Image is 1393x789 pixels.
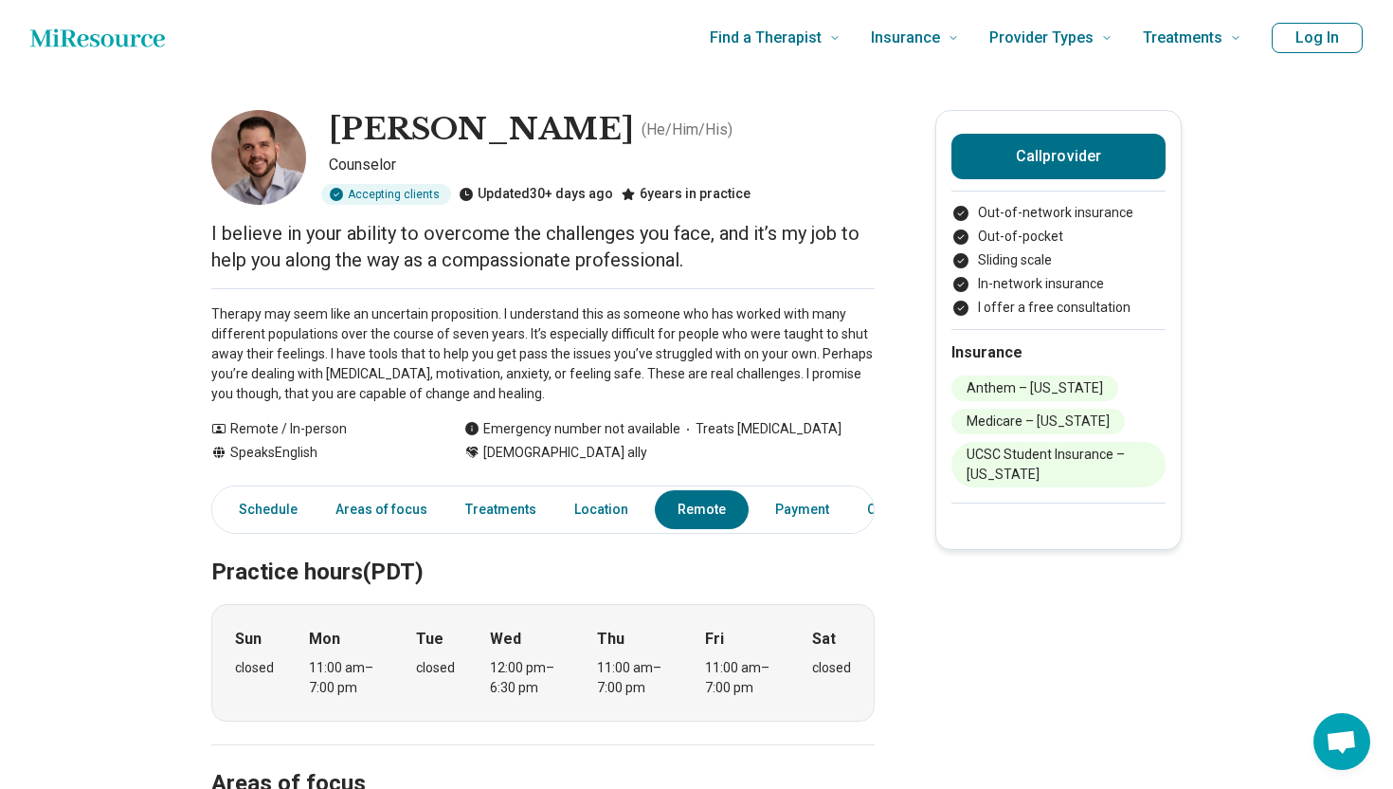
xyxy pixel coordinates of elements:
[416,628,443,651] strong: Tue
[459,184,613,205] div: Updated 30+ days ago
[951,250,1166,270] li: Sliding scale
[235,658,274,678] div: closed
[416,658,455,678] div: closed
[655,490,749,529] a: Remote
[321,184,451,205] div: Accepting clients
[989,25,1094,51] span: Provider Types
[951,274,1166,294] li: In-network insurance
[710,25,822,51] span: Find a Therapist
[211,604,875,722] div: When does the program meet?
[764,490,841,529] a: Payment
[329,110,634,150] h1: [PERSON_NAME]
[309,658,382,698] div: 11:00 am – 7:00 pm
[1143,25,1222,51] span: Treatments
[812,628,836,651] strong: Sat
[464,419,680,439] div: Emergency number not available
[454,490,548,529] a: Treatments
[309,628,340,651] strong: Mon
[951,376,1118,401] li: Anthem – [US_STATE]
[211,443,426,463] div: Speaks English
[597,628,624,651] strong: Thu
[211,511,875,589] h2: Practice hours (PDT)
[235,628,262,651] strong: Sun
[1272,23,1363,53] button: Log In
[30,19,165,57] a: Home page
[597,658,670,698] div: 11:00 am – 7:00 pm
[211,110,306,205] img: Darrin Scott, Counselor
[812,658,851,678] div: closed
[642,119,733,141] p: ( He/Him/His )
[951,442,1166,487] li: UCSC Student Insurance – [US_STATE]
[951,227,1166,247] li: Out-of-pocket
[705,658,778,698] div: 11:00 am – 7:00 pm
[871,25,940,51] span: Insurance
[705,628,724,651] strong: Fri
[490,658,563,698] div: 12:00 pm – 6:30 pm
[211,304,875,404] p: Therapy may seem like an uncertain proposition. I understand this as someone who has worked with ...
[216,490,309,529] a: Schedule
[211,419,426,439] div: Remote / In-person
[483,443,647,463] span: [DEMOGRAPHIC_DATA] ally
[563,490,640,529] a: Location
[211,220,875,273] p: I believe in your ability to overcome the challenges you face, and it’s my job to help you along ...
[951,409,1125,434] li: Medicare – [US_STATE]
[490,628,521,651] strong: Wed
[856,490,950,529] a: Credentials
[621,184,751,205] div: 6 years in practice
[1313,713,1370,770] div: Open chat
[951,203,1166,318] ul: Payment options
[951,203,1166,223] li: Out-of-network insurance
[324,490,439,529] a: Areas of focus
[680,419,841,439] span: Treats [MEDICAL_DATA]
[951,298,1166,318] li: I offer a free consultation
[329,154,875,176] p: Counselor
[951,134,1166,179] button: Callprovider
[951,341,1166,364] h2: Insurance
